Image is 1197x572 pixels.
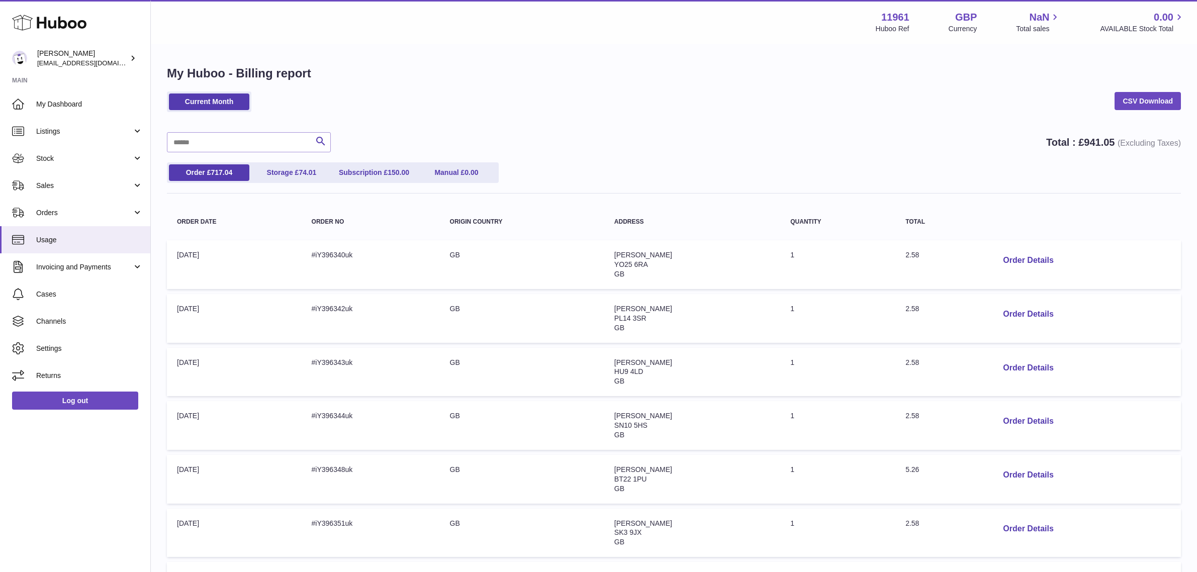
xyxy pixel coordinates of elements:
[1016,11,1061,34] a: NaN Total sales
[36,127,132,136] span: Listings
[440,348,604,397] td: GB
[614,367,643,375] span: HU9 4LD
[36,317,143,326] span: Channels
[905,251,919,259] span: 2.58
[614,485,624,493] span: GB
[440,209,604,235] th: Origin Country
[36,208,132,218] span: Orders
[440,455,604,504] td: GB
[167,65,1181,81] h1: My Huboo - Billing report
[780,401,895,450] td: 1
[36,181,132,190] span: Sales
[614,260,648,268] span: YO25 6RA
[36,371,143,380] span: Returns
[12,51,27,66] img: internalAdmin-11961@internal.huboo.com
[36,235,143,245] span: Usage
[949,24,977,34] div: Currency
[36,344,143,353] span: Settings
[416,164,497,181] a: Manual £0.00
[440,240,604,289] td: GB
[905,412,919,420] span: 2.58
[36,262,132,272] span: Invoicing and Payments
[302,209,440,235] th: Order no
[1118,139,1181,147] span: (Excluding Taxes)
[167,455,302,504] td: [DATE]
[614,538,624,546] span: GB
[614,519,672,527] span: [PERSON_NAME]
[614,528,641,536] span: SK3 9JX
[614,358,672,366] span: [PERSON_NAME]
[614,421,648,429] span: SN10 5HS
[302,348,440,397] td: #iY396343uk
[302,294,440,343] td: #iY396342uk
[905,519,919,527] span: 2.58
[169,164,249,181] a: Order £717.04
[905,305,919,313] span: 2.58
[169,93,249,110] a: Current Month
[36,154,132,163] span: Stock
[995,358,1061,378] button: Order Details
[251,164,332,181] a: Storage £74.01
[614,324,624,332] span: GB
[302,455,440,504] td: #iY396348uk
[302,240,440,289] td: #iY396340uk
[614,251,672,259] span: [PERSON_NAME]
[614,305,672,313] span: [PERSON_NAME]
[614,475,647,483] span: BT22 1PU
[895,209,985,235] th: Total
[167,348,302,397] td: [DATE]
[440,401,604,450] td: GB
[614,431,624,439] span: GB
[1029,11,1049,24] span: NaN
[1084,137,1115,148] span: 941.05
[614,314,647,322] span: PL14 3SR
[1100,24,1185,34] span: AVAILABLE Stock Total
[995,411,1061,432] button: Order Details
[1154,11,1173,24] span: 0.00
[167,509,302,557] td: [DATE]
[995,465,1061,486] button: Order Details
[1016,24,1061,34] span: Total sales
[780,348,895,397] td: 1
[302,509,440,557] td: #iY396351uk
[995,519,1061,539] button: Order Details
[388,168,409,176] span: 150.00
[995,304,1061,325] button: Order Details
[440,294,604,343] td: GB
[167,209,302,235] th: Order Date
[780,294,895,343] td: 1
[614,377,624,385] span: GB
[36,290,143,299] span: Cases
[334,164,414,181] a: Subscription £150.00
[614,465,672,473] span: [PERSON_NAME]
[36,100,143,109] span: My Dashboard
[1100,11,1185,34] a: 0.00 AVAILABLE Stock Total
[955,11,977,24] strong: GBP
[614,412,672,420] span: [PERSON_NAME]
[302,401,440,450] td: #iY396344uk
[780,455,895,504] td: 1
[604,209,780,235] th: Address
[1115,92,1181,110] a: CSV Download
[614,270,624,278] span: GB
[211,168,232,176] span: 717.04
[167,240,302,289] td: [DATE]
[1046,137,1181,148] strong: Total : £
[780,240,895,289] td: 1
[440,509,604,557] td: GB
[12,392,138,410] a: Log out
[780,209,895,235] th: Quantity
[881,11,909,24] strong: 11961
[780,509,895,557] td: 1
[905,465,919,473] span: 5.26
[167,294,302,343] td: [DATE]
[876,24,909,34] div: Huboo Ref
[299,168,316,176] span: 74.01
[37,49,128,68] div: [PERSON_NAME]
[465,168,478,176] span: 0.00
[905,358,919,366] span: 2.58
[37,59,148,67] span: [EMAIL_ADDRESS][DOMAIN_NAME]
[995,250,1061,271] button: Order Details
[167,401,302,450] td: [DATE]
